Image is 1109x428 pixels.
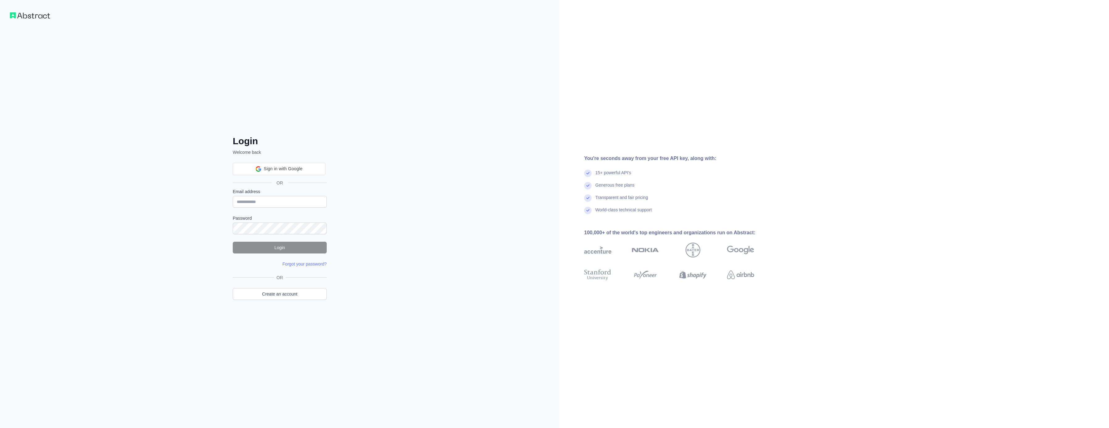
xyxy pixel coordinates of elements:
[10,12,50,19] img: Workflow
[233,136,327,147] h2: Login
[233,163,325,175] div: Sign in with Google
[233,288,327,300] a: Create an account
[727,268,754,282] img: airbnb
[233,242,327,253] button: Login
[584,182,592,189] img: check mark
[584,194,592,202] img: check mark
[272,180,288,186] span: OR
[632,243,659,257] img: nokia
[584,243,611,257] img: accenture
[274,275,286,281] span: OR
[233,188,327,195] label: Email address
[283,262,327,266] a: Forgot your password?
[679,268,707,282] img: shopify
[595,207,652,219] div: World-class technical support
[584,207,592,214] img: check mark
[584,170,592,177] img: check mark
[595,170,631,182] div: 15+ powerful API's
[595,182,635,194] div: Generous free plans
[584,229,774,236] div: 100,000+ of the world's top engineers and organizations run on Abstract:
[233,215,327,221] label: Password
[595,194,648,207] div: Transparent and fair pricing
[727,243,754,257] img: google
[233,149,327,155] p: Welcome back
[584,268,611,282] img: stanford university
[632,268,659,282] img: payoneer
[584,155,774,162] div: You're seconds away from your free API key, along with:
[264,166,302,172] span: Sign in with Google
[686,243,700,257] img: bayer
